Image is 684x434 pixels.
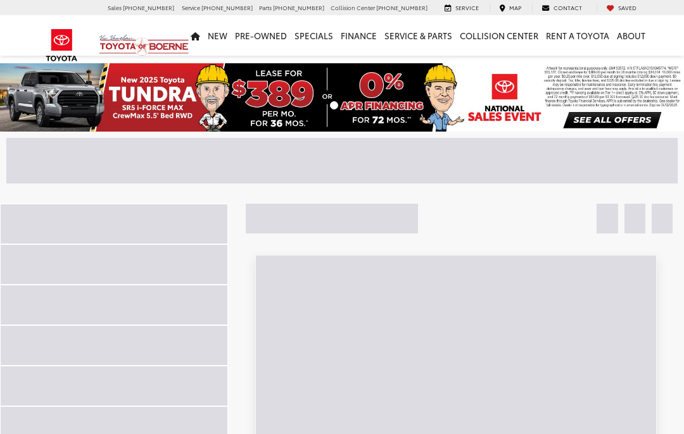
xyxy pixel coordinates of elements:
span: [PHONE_NUMBER] [376,3,427,11]
a: Rent a Toyota [542,15,613,56]
a: About [613,15,649,56]
img: Toyota [38,25,85,66]
a: Service [435,4,488,12]
a: Contact [532,4,592,12]
a: Collision Center [456,15,542,56]
span: Sales [108,3,122,11]
a: New [204,15,231,56]
a: Service & Parts: Opens in a new tab [381,15,456,56]
span: Service [182,3,200,11]
img: Vic Vaughan Toyota of Boerne [99,34,189,56]
span: [PHONE_NUMBER] [123,3,174,11]
a: My Saved Vehicles [597,4,646,12]
a: Map [490,4,531,12]
a: Home [187,15,204,56]
span: [PHONE_NUMBER] [273,3,324,11]
span: Service [455,3,479,11]
span: [PHONE_NUMBER] [201,3,253,11]
span: Map [509,3,521,11]
a: Pre-Owned [231,15,291,56]
a: Finance [337,15,381,56]
span: Collision Center [331,3,375,11]
a: Specials [291,15,337,56]
span: Saved [618,3,636,11]
span: Parts [259,3,272,11]
span: Contact [554,3,582,11]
